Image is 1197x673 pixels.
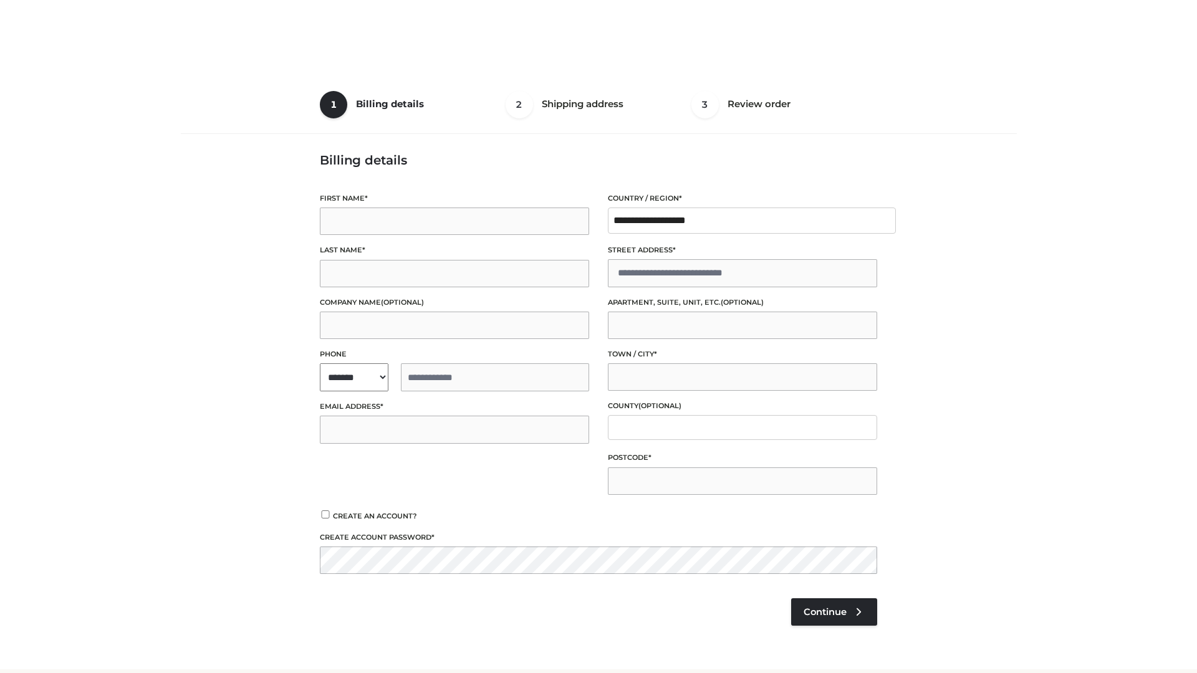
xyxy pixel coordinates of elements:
label: Town / City [608,348,877,360]
label: Last name [320,244,589,256]
span: (optional) [381,298,424,307]
label: Postcode [608,452,877,464]
label: Street address [608,244,877,256]
span: (optional) [638,401,681,410]
span: 2 [506,91,533,118]
span: 3 [691,91,719,118]
label: Phone [320,348,589,360]
span: Billing details [356,98,424,110]
label: Company name [320,297,589,308]
label: Email address [320,401,589,413]
input: Create an account? [320,510,331,518]
span: Create an account? [333,512,417,520]
span: Shipping address [542,98,623,110]
label: Country / Region [608,193,877,204]
span: Continue [804,606,847,618]
label: Apartment, suite, unit, etc. [608,297,877,308]
a: Continue [791,598,877,626]
label: Create account password [320,532,877,543]
label: First name [320,193,589,204]
label: County [608,400,877,412]
span: (optional) [721,298,764,307]
span: 1 [320,91,347,118]
h3: Billing details [320,153,877,168]
span: Review order [728,98,791,110]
